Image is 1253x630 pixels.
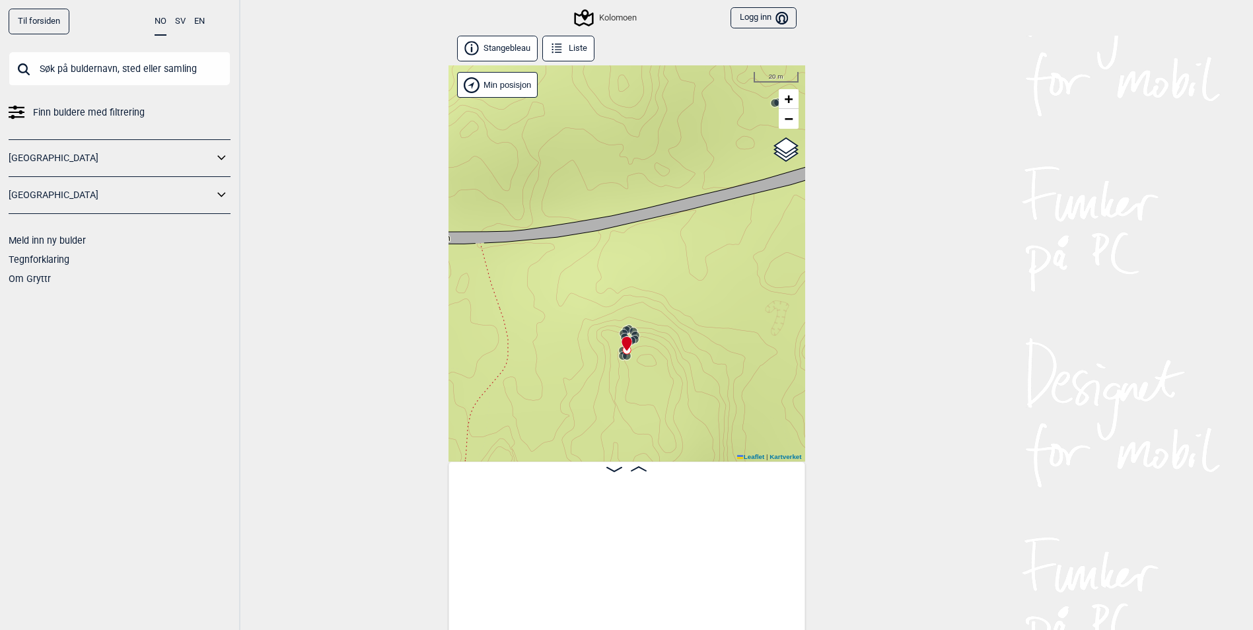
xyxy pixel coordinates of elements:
a: Om Gryttr [9,273,51,284]
a: Zoom out [779,109,799,129]
span: + [784,90,793,107]
span: − [784,110,793,127]
button: Logg inn [731,7,796,29]
a: Leaflet [737,453,764,460]
input: Søk på buldernavn, sted eller samling [9,52,231,86]
a: Meld inn ny bulder [9,235,86,246]
a: Til forsiden [9,9,69,34]
div: 20 m [754,72,799,83]
a: Layers [773,135,799,164]
a: Zoom in [779,89,799,109]
div: Kolomoen [576,10,636,26]
button: Stangebleau [457,36,538,61]
button: Liste [542,36,595,61]
button: EN [194,9,205,34]
a: Kartverket [770,453,801,460]
button: NO [155,9,166,36]
div: Vis min posisjon [457,72,538,98]
a: Tegnforklaring [9,254,69,265]
a: [GEOGRAPHIC_DATA] [9,149,213,168]
span: | [766,453,768,460]
a: Finn buldere med filtrering [9,103,231,122]
a: [GEOGRAPHIC_DATA] [9,186,213,205]
span: Finn buldere med filtrering [33,103,145,122]
button: SV [175,9,186,34]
